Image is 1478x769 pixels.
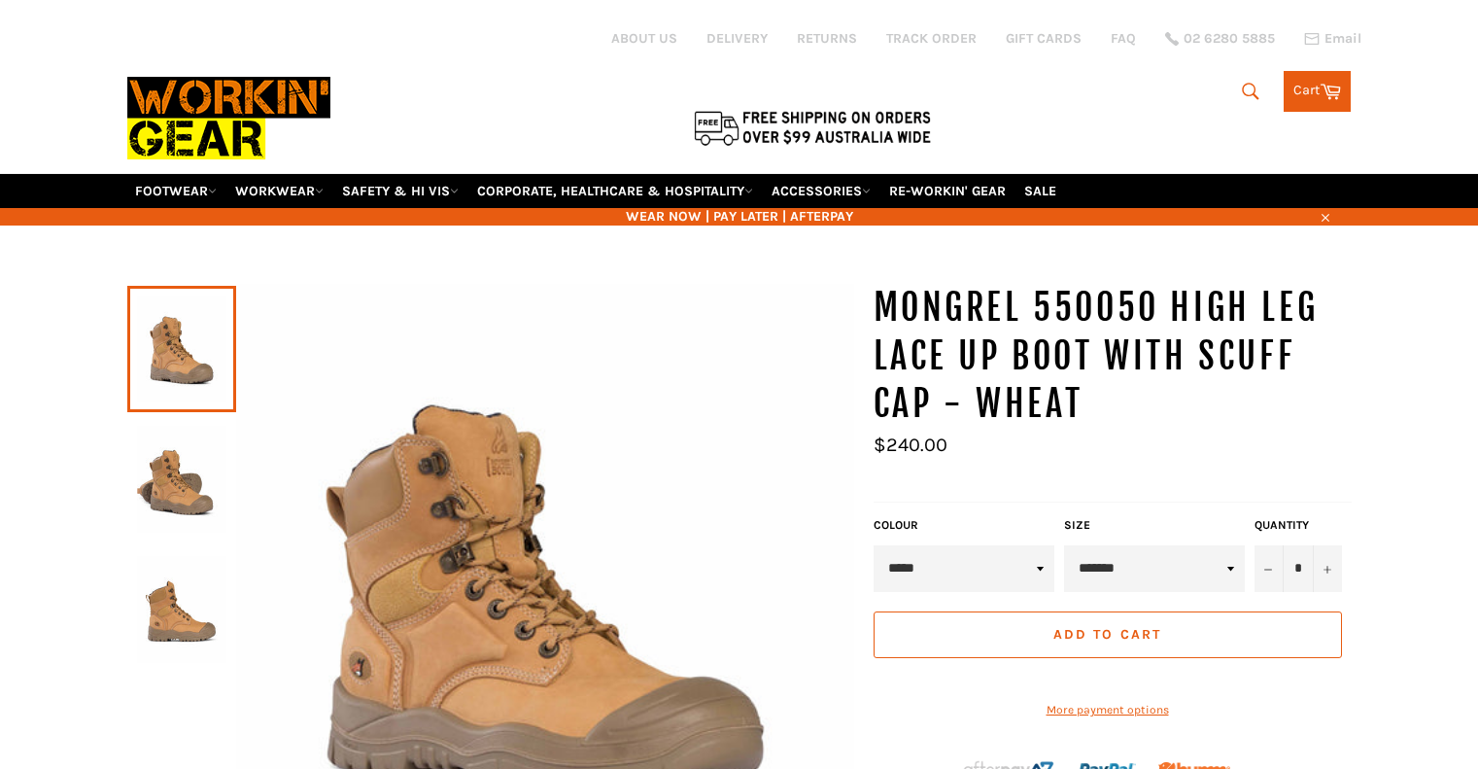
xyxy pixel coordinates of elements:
[1165,32,1275,46] a: 02 6280 5885
[1111,29,1136,48] a: FAQ
[874,702,1342,718] a: More payment options
[1313,545,1342,592] button: Increase item quantity by one
[127,63,330,173] img: Workin Gear leaders in Workwear, Safety Boots, PPE, Uniforms. Australia's No.1 in Workwear
[874,517,1054,534] label: COLOUR
[1255,545,1284,592] button: Reduce item quantity by one
[691,107,934,148] img: Flat $9.95 shipping Australia wide
[1006,29,1082,48] a: GIFT CARDS
[706,29,768,48] a: DELIVERY
[874,612,1342,658] button: Add to Cart
[137,556,226,663] img: MONGREL 550050 High Leg Lace up Boot with Scuff Cap - Wheat
[1064,517,1245,534] label: Size
[334,174,466,208] a: SAFETY & HI VIS
[137,426,226,533] img: MONGREL 550050 High Leg Lace up Boot with Scuff Cap - Wheat
[611,29,677,48] a: ABOUT US
[881,174,1014,208] a: RE-WORKIN' GEAR
[1284,71,1351,112] a: Cart
[874,434,947,456] span: $240.00
[1184,32,1275,46] span: 02 6280 5885
[886,29,977,48] a: TRACK ORDER
[227,174,331,208] a: WORKWEAR
[1324,32,1361,46] span: Email
[1016,174,1064,208] a: SALE
[797,29,857,48] a: RETURNS
[469,174,761,208] a: CORPORATE, HEALTHCARE & HOSPITALITY
[1304,31,1361,47] a: Email
[874,284,1352,429] h1: MONGREL 550050 High Leg Lace up Boot with Scuff Cap - Wheat
[1255,517,1342,534] label: Quantity
[127,174,224,208] a: FOOTWEAR
[764,174,878,208] a: ACCESSORIES
[1053,626,1161,643] span: Add to Cart
[127,207,1352,226] span: WEAR NOW | PAY LATER | AFTERPAY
